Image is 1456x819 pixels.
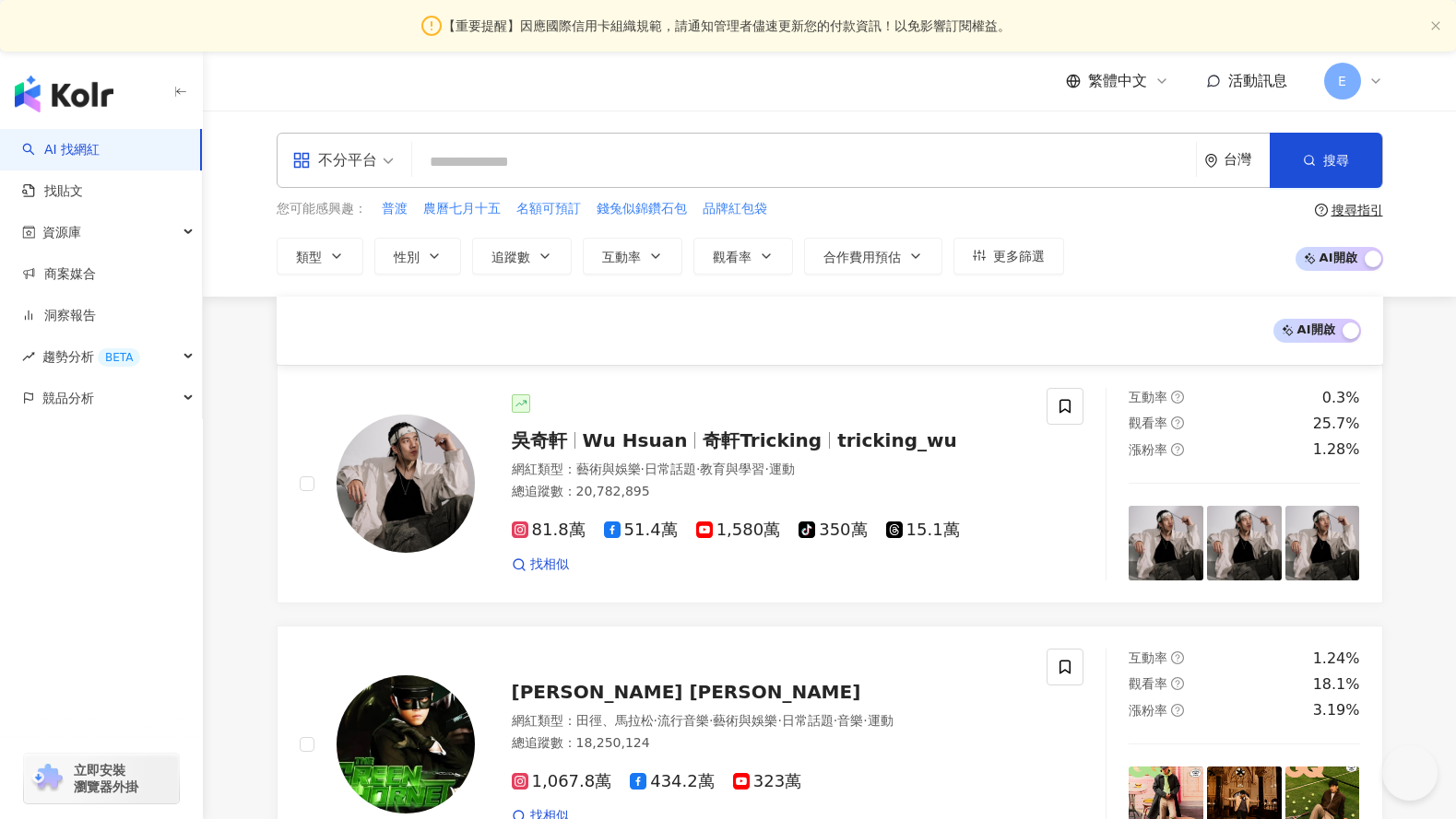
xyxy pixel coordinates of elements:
[804,238,942,275] button: 合作費用預估
[512,429,567,451] span: 吳奇軒
[382,200,408,218] span: 普渡
[583,238,682,275] button: 互動率
[516,200,581,218] span: 名額可預訂
[1313,414,1360,434] div: 25.7%
[1332,203,1383,217] div: 搜尋指引
[641,462,645,476] span: ·
[98,348,140,367] div: BETA
[576,462,641,476] span: 藝術與娛樂
[22,350,35,363] span: rise
[702,199,768,219] button: 品牌紅包袋
[74,762,138,795] span: 立即安裝 瀏覽器外掛
[703,429,822,451] span: 奇軒Tricking
[1315,204,1328,216] span: question-circle
[1313,649,1360,669] div: 1.24%
[769,462,795,476] span: 運動
[24,754,179,803] a: chrome extension立即安裝 瀏覽器外掛
[837,713,863,728] span: 音樂
[1171,651,1184,664] span: question-circle
[1204,154,1218,168] span: environment
[868,713,894,728] span: 運動
[381,199,408,219] button: 普渡
[713,250,752,264] span: 觀看率
[696,462,700,476] span: ·
[512,772,612,791] span: 1,067.8萬
[22,141,100,159] a: searchAI 找網紅
[1228,72,1287,89] span: 活動訊息
[22,182,83,201] a: 找貼文
[337,675,475,813] img: KOL Avatar
[693,238,793,275] button: 觀看率
[1323,153,1349,168] span: 搜尋
[630,772,715,791] span: 434.2萬
[292,151,311,170] span: appstore
[654,713,657,728] span: ·
[823,250,901,264] span: 合作費用預估
[1430,20,1441,32] button: close
[42,336,140,378] span: 趨勢分析
[277,200,367,218] span: 您可能感興趣：
[530,556,569,574] span: 找相似
[657,713,709,728] span: 流行音樂
[733,772,801,791] span: 323萬
[422,199,502,219] button: 農曆七月十五
[596,199,688,219] button: 錢兔似錦鑽石包
[709,713,713,728] span: ·
[764,462,768,476] span: ·
[1088,71,1147,91] span: 繁體中文
[1224,152,1270,168] div: 台灣
[277,238,363,275] button: 類型
[576,713,654,728] span: 田徑、馬拉松
[713,713,777,728] span: 藝術與娛樂
[277,365,1383,603] a: KOL Avatar吳奇軒Wu Hsuan奇軒Trickingtricking_wu網紅類型：藝術與娛樂·日常話題·教育與學習·運動總追蹤數：20,782,89581.8萬51.4萬1,580萬...
[296,250,322,264] span: 類型
[512,461,1025,479] div: 網紅類型 ：
[22,307,96,325] a: 洞察報告
[886,521,960,540] span: 15.1萬
[1129,390,1167,404] span: 互動率
[834,713,837,728] span: ·
[1129,506,1203,580] img: post-image
[512,734,1025,753] div: 總追蹤數 ： 18,250,124
[1430,20,1441,31] span: close
[1285,506,1360,580] img: post-image
[597,200,687,218] span: 錢兔似錦鑽石包
[337,415,475,553] img: KOL Avatar
[1270,133,1382,188] button: 搜尋
[583,429,688,451] span: Wu Hsuan
[645,462,696,476] span: 日常話題
[512,521,586,540] span: 81.8萬
[1171,416,1184,429] span: question-circle
[1322,388,1360,408] div: 0.3%
[472,238,572,275] button: 追蹤數
[512,681,861,703] span: [PERSON_NAME] [PERSON_NAME]
[604,521,678,540] span: 51.4萬
[443,16,1011,36] span: 【重要提醒】因應國際信用卡組織規範，請通知管理者儘速更新您的付款資訊！以免影響訂閱權益。
[292,146,377,175] div: 不分平台
[1207,506,1282,580] img: post-image
[700,462,764,476] span: 教育與學習
[863,713,867,728] span: ·
[1313,674,1360,695] div: 18.1%
[491,250,530,264] span: 追蹤數
[512,712,1025,731] div: 網紅類型 ：
[30,764,65,793] img: chrome extension
[512,483,1025,501] div: 總追蹤數 ： 20,782,895
[1313,439,1360,460] div: 1.28%
[1171,677,1184,690] span: question-circle
[423,200,501,218] span: 農曆七月十五
[1171,704,1184,717] span: question-circle
[1129,415,1167,430] span: 觀看率
[696,521,781,540] span: 1,580萬
[374,238,461,275] button: 性別
[1313,700,1360,720] div: 3.19%
[1338,71,1346,91] span: E
[1129,442,1167,457] span: 漲粉率
[1129,676,1167,691] span: 觀看率
[703,200,767,218] span: 品牌紅包袋
[1129,650,1167,665] span: 互動率
[777,713,781,728] span: ·
[1171,391,1184,404] span: question-circle
[394,250,420,264] span: 性別
[512,556,569,574] a: 找相似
